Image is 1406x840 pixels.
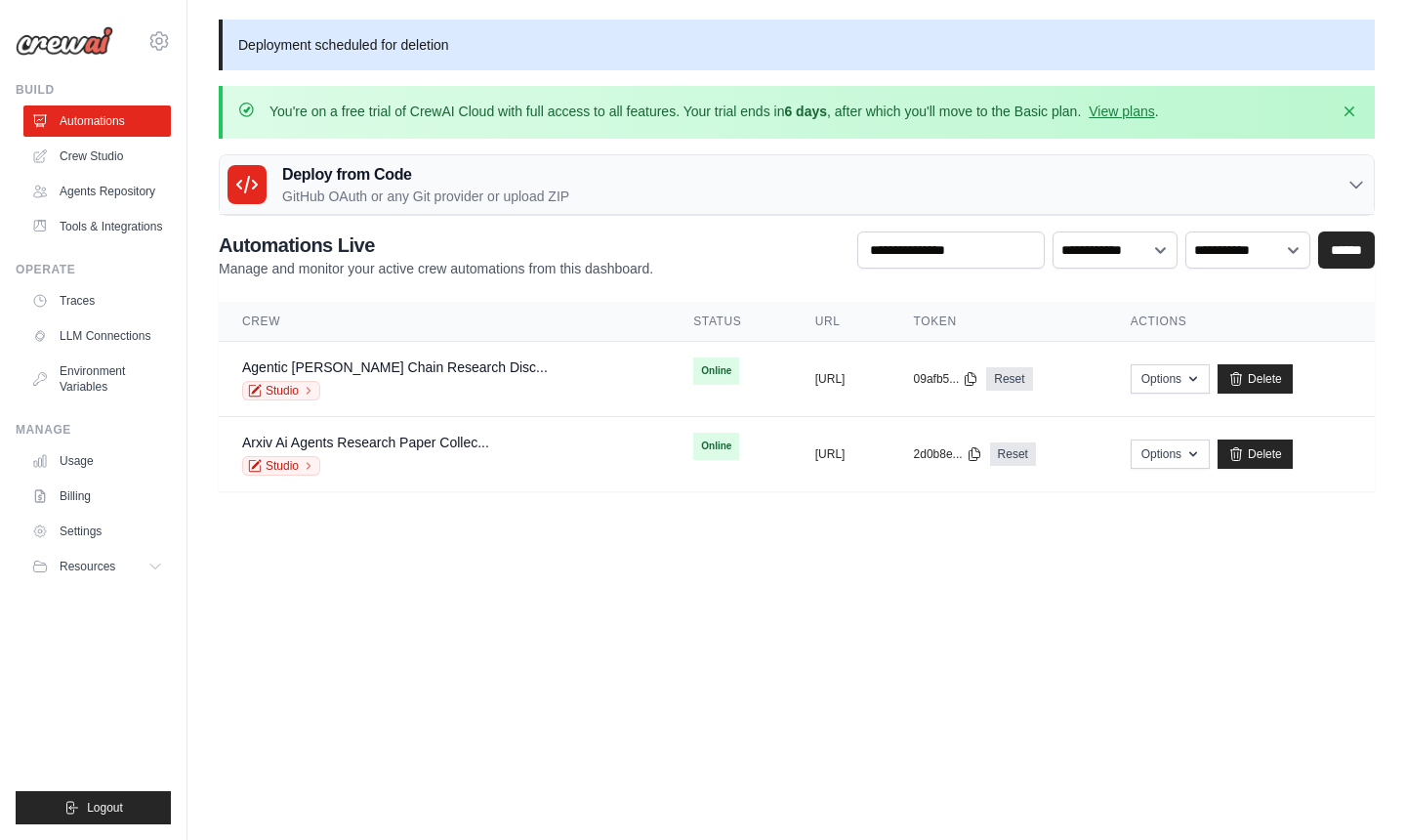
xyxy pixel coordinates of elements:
[242,381,320,400] a: Studio
[23,211,171,242] a: Tools & Integrations
[693,357,739,385] span: Online
[1131,440,1210,469] button: Options
[23,141,171,172] a: Crew Studio
[269,102,1159,121] p: You're on a free trial of CrewAI Cloud with full access to all features. Your trial ends in , aft...
[784,104,827,119] strong: 6 days
[23,320,171,352] a: LLM Connections
[219,231,653,259] h2: Automations Live
[87,800,123,816] span: Logout
[1218,364,1293,394] a: Delete
[693,433,739,460] span: Online
[16,791,171,824] button: Logout
[16,82,171,98] div: Build
[914,446,982,462] button: 2d0b8e...
[1218,440,1293,469] a: Delete
[23,285,171,316] a: Traces
[670,302,792,342] th: Status
[282,163,569,187] h3: Deploy from Code
[16,262,171,277] div: Operate
[282,187,569,206] p: GitHub OAuth or any Git provider or upload ZIP
[890,302,1107,342] th: Token
[23,551,171,582] button: Resources
[60,559,115,574] span: Resources
[23,516,171,547] a: Settings
[1107,302,1375,342] th: Actions
[914,371,979,387] button: 09afb5...
[16,26,113,56] img: Logo
[23,105,171,137] a: Automations
[242,359,548,375] a: Agentic [PERSON_NAME] Chain Research Disc...
[990,442,1036,466] a: Reset
[23,176,171,207] a: Agents Repository
[219,20,1375,70] p: Deployment scheduled for deletion
[219,302,670,342] th: Crew
[219,259,653,278] p: Manage and monitor your active crew automations from this dashboard.
[23,445,171,477] a: Usage
[1131,364,1210,394] button: Options
[23,481,171,512] a: Billing
[242,456,320,476] a: Studio
[242,435,489,450] a: Arxiv Ai Agents Research Paper Collec...
[986,367,1032,391] a: Reset
[1089,104,1154,119] a: View plans
[792,302,890,342] th: URL
[23,356,171,402] a: Environment Variables
[16,422,171,438] div: Manage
